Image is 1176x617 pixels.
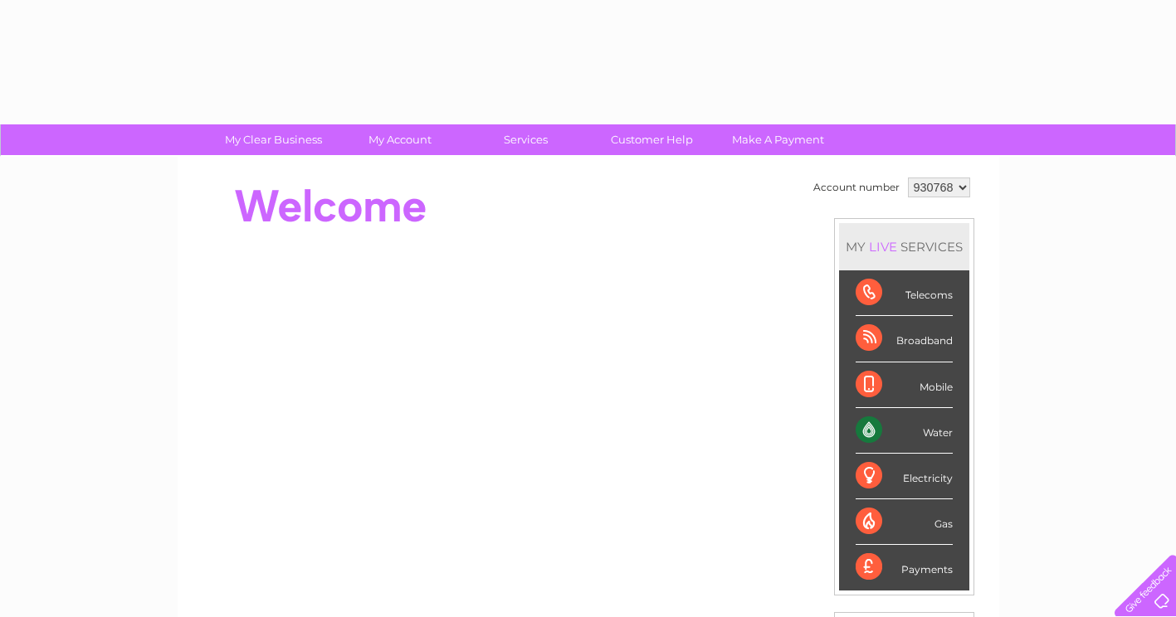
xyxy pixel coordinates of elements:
a: Make A Payment [710,124,847,155]
td: Account number [809,173,904,202]
div: Electricity [856,454,953,499]
div: Payments [856,545,953,590]
div: Telecoms [856,270,953,316]
a: Customer Help [583,124,720,155]
a: My Clear Business [205,124,342,155]
div: Mobile [856,362,953,408]
div: MY SERVICES [839,223,969,270]
a: My Account [331,124,468,155]
div: Gas [856,499,953,545]
div: Water [856,408,953,454]
div: Broadband [856,316,953,362]
a: Services [457,124,594,155]
div: LIVE [866,239,900,255]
